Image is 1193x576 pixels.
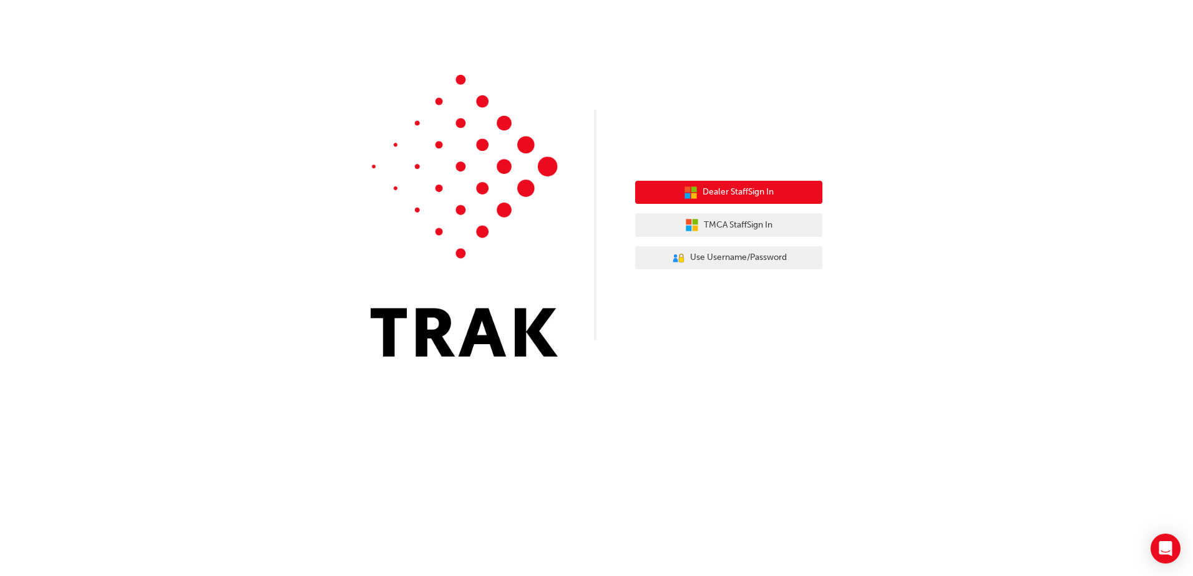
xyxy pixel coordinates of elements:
[1151,534,1181,564] div: Open Intercom Messenger
[703,185,774,199] span: Dealer Staff Sign In
[371,75,558,357] img: Trak
[635,181,822,204] button: Dealer StaffSign In
[635,246,822,270] button: Use Username/Password
[704,218,772,233] span: TMCA Staff Sign In
[690,251,787,265] span: Use Username/Password
[635,213,822,237] button: TMCA StaffSign In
